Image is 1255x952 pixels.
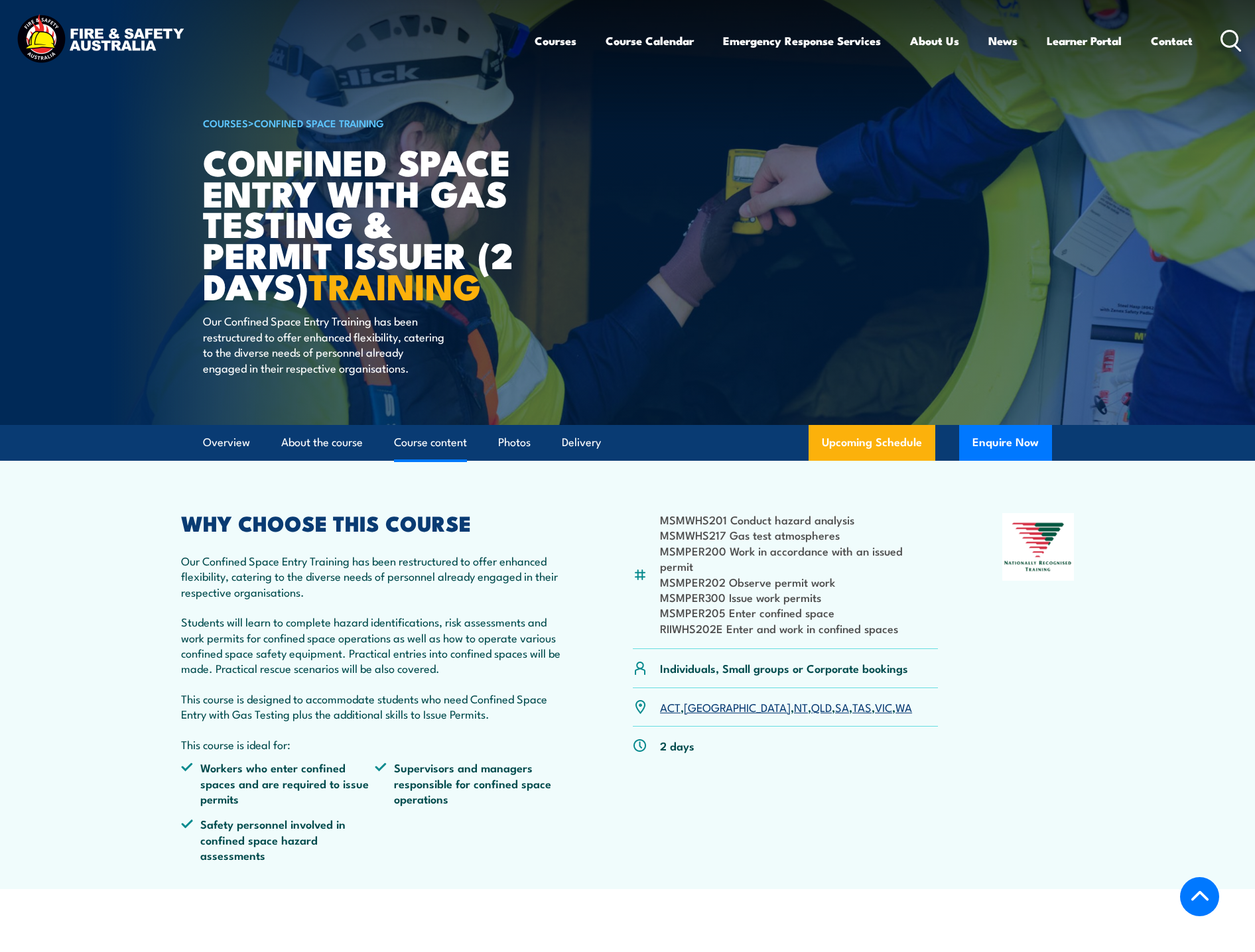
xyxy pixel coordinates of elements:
li: MSMWHS201 Conduct hazard analysis [660,512,938,527]
a: Photos [498,425,531,460]
h1: Confined Space Entry with Gas Testing & Permit Issuer (2 days) [203,146,531,301]
p: Individuals, Small groups or Corporate bookings [660,660,908,676]
strong: TRAINING [308,257,481,312]
a: TAS [852,699,872,715]
p: 2 days [660,738,694,753]
img: Nationally Recognised Training logo. [1002,513,1074,581]
a: Contact [1151,23,1193,58]
a: Delivery [562,425,601,460]
li: RIIWHS202E Enter and work in confined spaces [660,621,938,636]
p: Students will learn to complete hazard identifications, risk assessments and work permits for con... [181,614,568,676]
a: News [988,23,1018,58]
li: MSMPER202 Observe permit work [660,574,938,589]
a: [GEOGRAPHIC_DATA] [684,699,791,715]
h2: WHY CHOOSE THIS COURSE [181,513,568,532]
a: Course content [394,425,467,460]
a: Courses [535,23,576,58]
li: Workers who enter confined spaces and are required to issue permits [181,760,375,806]
a: Emergency Response Services [723,23,881,58]
a: COURSES [203,115,248,130]
a: Upcoming Schedule [809,425,935,461]
li: MSMPER300 Issue work permits [660,589,938,605]
li: MSMPER200 Work in accordance with an issued permit [660,543,938,574]
li: Supervisors and managers responsible for confined space operations [375,760,568,806]
a: VIC [875,699,892,715]
a: Learner Portal [1047,23,1122,58]
button: Enquire Now [959,425,1052,461]
li: Safety personnel involved in confined space hazard assessments [181,816,375,863]
h6: > [203,115,531,131]
li: MSMPER205 Enter confined space [660,605,938,620]
a: Confined Space Training [254,115,384,130]
p: This course is ideal for: [181,737,568,752]
p: Our Confined Space Entry Training has been restructured to offer enhanced flexibility, catering t... [203,313,445,375]
a: About Us [910,23,959,58]
p: , , , , , , , [660,699,912,715]
p: Our Confined Space Entry Training has been restructured to offer enhanced flexibility, catering t... [181,553,568,599]
a: NT [794,699,808,715]
a: Course Calendar [606,23,694,58]
a: ACT [660,699,681,715]
li: MSMWHS217 Gas test atmospheres [660,527,938,542]
a: QLD [811,699,832,715]
a: SA [835,699,849,715]
a: Overview [203,425,250,460]
a: WA [895,699,912,715]
a: About the course [281,425,363,460]
p: This course is designed to accommodate students who need Confined Space Entry with Gas Testing pl... [181,691,568,722]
